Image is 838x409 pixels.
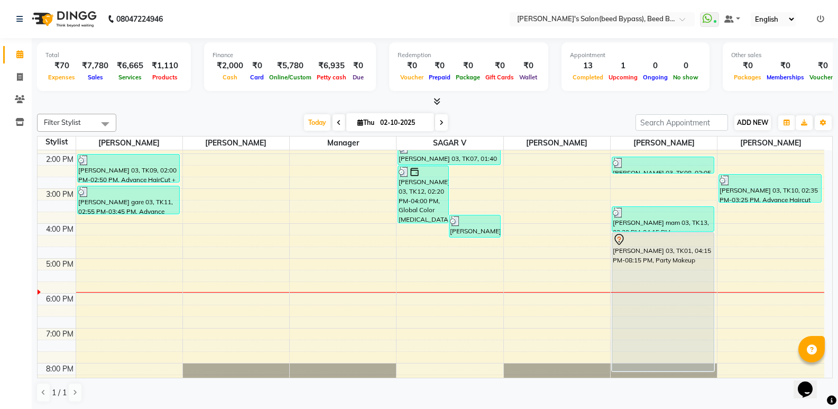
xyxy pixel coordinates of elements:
[640,74,670,81] span: Ongoing
[220,74,240,81] span: Cash
[116,4,163,34] b: 08047224946
[38,137,76,148] div: Stylist
[44,118,81,126] span: Filter Stylist
[76,137,182,150] span: [PERSON_NAME]
[314,74,349,81] span: Petty cash
[377,115,430,131] input: 2025-10-02
[398,143,500,165] div: [PERSON_NAME] 03, TK07, 01:40 PM-02:20 PM, BABY HAIRCUT LONG (350)
[349,60,367,72] div: ₹0
[78,186,179,214] div: [PERSON_NAME] gare 03, TK11, 02:55 PM-03:45 PM, Advance Haircut With Senior Stylist (Wash + blowd...
[570,60,606,72] div: 13
[640,60,670,72] div: 0
[517,60,540,72] div: ₹0
[731,74,764,81] span: Packages
[113,60,148,72] div: ₹6,665
[304,114,330,131] span: Today
[570,74,606,81] span: Completed
[570,51,701,60] div: Appointment
[483,60,517,72] div: ₹0
[45,60,78,72] div: ₹70
[611,137,717,150] span: [PERSON_NAME]
[52,387,67,398] span: 1 / 1
[44,154,76,165] div: 2:00 PM
[266,74,314,81] span: Online/Custom
[764,74,807,81] span: Memberships
[150,74,180,81] span: Products
[453,74,483,81] span: Package
[350,74,366,81] span: Due
[734,115,771,130] button: ADD NEW
[794,367,827,398] iframe: chat widget
[116,74,144,81] span: Services
[612,207,714,231] div: [PERSON_NAME] mam 03, TK13, 03:30 PM-04:15 PM, [GEOGRAPHIC_DATA] (PEELWAX)(120),THREAD EyeBrow [D...
[606,60,640,72] div: 1
[719,175,821,202] div: [PERSON_NAME] 03, TK10, 02:35 PM-03:25 PM, Advance Haircut With Senior Stylist (Wash + blowdry+ST...
[398,74,426,81] span: Voucher
[78,60,113,72] div: ₹7,780
[398,60,426,72] div: ₹0
[426,74,453,81] span: Prepaid
[266,60,314,72] div: ₹5,780
[504,137,610,150] span: [PERSON_NAME]
[453,60,483,72] div: ₹0
[314,60,349,72] div: ₹6,935
[426,60,453,72] div: ₹0
[148,60,182,72] div: ₹1,110
[44,363,76,375] div: 8:00 PM
[44,189,76,200] div: 3:00 PM
[737,119,768,126] span: ADD NEW
[636,114,728,131] input: Search Appointment
[449,215,500,237] div: [PERSON_NAME] gare 03, TK11, 03:45 PM-04:25 PM, BOY HAIRCUT STYLISH ([DEMOGRAPHIC_DATA]) (250)
[397,137,503,150] span: SAGAR V
[213,51,367,60] div: Finance
[78,154,179,182] div: [PERSON_NAME] 03, TK09, 02:00 PM-02:50 PM, Advance HairCut +[PERSON_NAME] Style (500)
[612,233,714,371] div: [PERSON_NAME] 03, TK01, 04:15 PM-08:15 PM, Party Makeup
[183,137,289,150] span: [PERSON_NAME]
[85,74,106,81] span: Sales
[398,166,448,223] div: [PERSON_NAME] 03, TK12, 02:20 PM-04:00 PM, Global Color [MEDICAL_DATA] Free [DEMOGRAPHIC_DATA] (W...
[45,51,182,60] div: Total
[606,74,640,81] span: Upcoming
[44,294,76,305] div: 6:00 PM
[45,74,78,81] span: Expenses
[44,259,76,270] div: 5:00 PM
[670,60,701,72] div: 0
[27,4,99,34] img: logo
[247,74,266,81] span: Card
[612,157,714,173] div: [PERSON_NAME] 03, TK08, 02:05 PM-02:35 PM, Ironing Medium Length [DEMOGRAPHIC_DATA](500)
[44,329,76,340] div: 7:00 PM
[247,60,266,72] div: ₹0
[483,74,517,81] span: Gift Cards
[355,119,377,126] span: Thu
[764,60,807,72] div: ₹0
[398,51,540,60] div: Redemption
[517,74,540,81] span: Wallet
[717,137,824,150] span: [PERSON_NAME]
[290,137,396,150] span: manager
[44,224,76,235] div: 4:00 PM
[213,60,247,72] div: ₹2,000
[670,74,701,81] span: No show
[731,60,764,72] div: ₹0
